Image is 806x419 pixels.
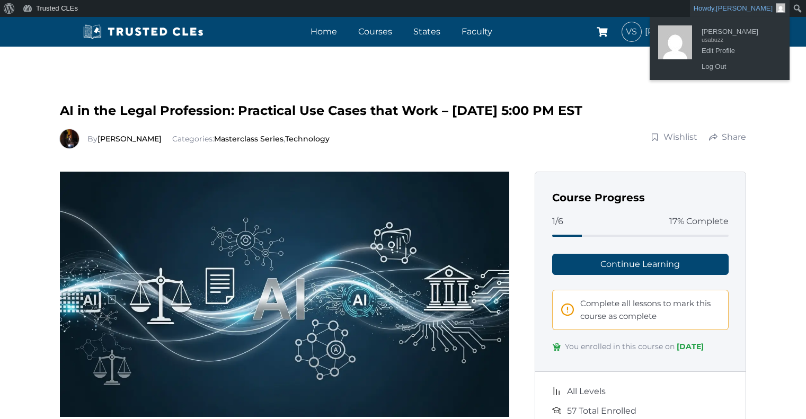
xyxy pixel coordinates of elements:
[645,24,727,39] span: [PERSON_NAME]
[552,215,563,228] span: 1/6
[702,23,776,33] span: [PERSON_NAME]
[702,42,776,52] span: Edit Profile
[285,134,330,144] a: Technology
[87,134,164,144] span: By
[308,24,340,39] a: Home
[80,24,207,40] img: Trusted CLEs
[60,172,509,417] img: AI-in-the-Legal-Profession.webp
[87,133,330,145] div: Categories: ,
[650,17,790,80] ul: Howdy, VERNON STRICKLAND
[60,103,582,118] span: AI in the Legal Profession: Practical Use Cases that Work – [DATE] 5:00 PM EST
[650,131,698,144] a: Wishlist
[214,134,284,144] a: Masterclass Series
[552,254,729,275] a: Continue Learning
[552,189,729,206] h3: Course Progress
[565,341,704,354] span: You enrolled in this course on
[567,404,636,418] span: 57 Total Enrolled
[702,33,776,42] span: usabuzz
[411,24,443,39] a: States
[567,385,606,398] span: All Levels
[696,60,781,74] a: Log Out
[580,297,720,323] span: Complete all lessons to mark this course as complete
[622,22,641,41] span: VS
[98,134,162,144] a: [PERSON_NAME]
[708,131,747,144] a: Share
[459,24,495,39] a: Faculty
[60,129,79,148] img: Richard Estevez
[716,4,773,12] span: [PERSON_NAME]
[669,215,729,228] span: 17% Complete
[356,24,395,39] a: Courses
[677,342,704,351] span: [DATE]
